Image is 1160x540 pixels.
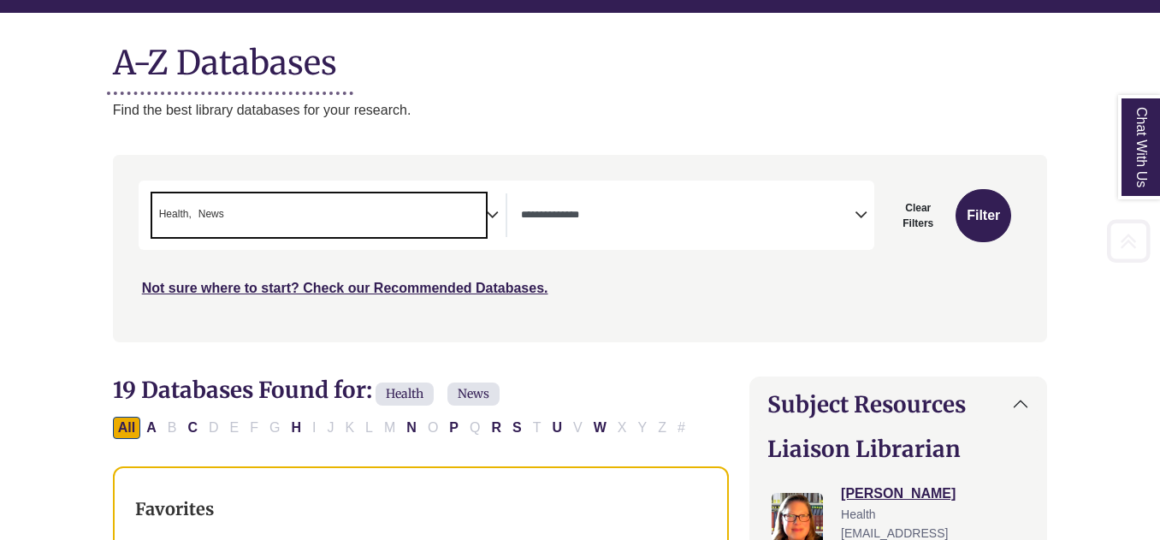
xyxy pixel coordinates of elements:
textarea: Search [521,210,855,223]
span: Health [159,206,192,223]
li: News [192,206,224,223]
h2: Liaison Librarian [767,436,1029,462]
a: Not sure where to start? Check our Recommended Databases. [142,281,548,295]
a: [PERSON_NAME] [841,486,956,501]
a: Back to Top [1101,229,1156,252]
h1: A-Z Databases [113,30,1048,82]
button: Filter Results W [589,417,612,439]
button: Clear Filters [885,189,951,242]
button: Subject Resources [750,377,1046,431]
button: Filter Results S [507,417,527,439]
div: Alpha-list to filter by first letter of database name [113,419,692,434]
span: News [198,206,224,223]
button: Submit for Search Results [956,189,1011,242]
span: News [447,383,500,406]
button: Filter Results R [486,417,506,439]
nav: Search filters [113,155,1048,341]
span: Health [376,383,434,406]
span: Health [841,507,875,521]
h3: Favorites [135,499,707,519]
span: 19 Databases Found for: [113,376,372,404]
p: Find the best library databases for your research. [113,99,1048,122]
button: Filter Results P [444,417,464,439]
li: Health [152,206,192,223]
button: Filter Results H [286,417,306,439]
button: Filter Results A [141,417,162,439]
button: All [113,417,140,439]
button: Filter Results N [401,417,422,439]
textarea: Search [228,210,235,223]
button: Filter Results C [182,417,203,439]
button: Filter Results U [547,417,568,439]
